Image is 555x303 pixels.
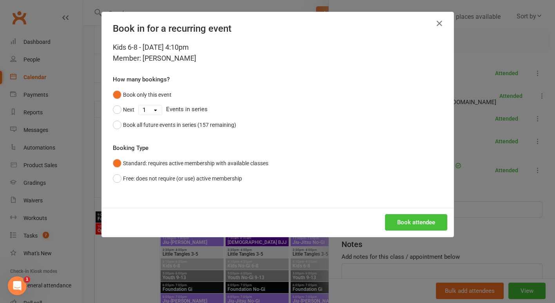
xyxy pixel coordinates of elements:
[113,156,268,171] button: Standard: requires active membership with available classes
[113,171,242,186] button: Free: does not require (or use) active membership
[8,276,27,295] iframe: Intercom live chat
[123,121,236,129] div: Book all future events in series (157 remaining)
[113,23,443,34] h4: Book in for a recurring event
[113,42,443,64] div: Kids 6-8 - [DATE] 4:10pm Member: [PERSON_NAME]
[385,214,447,231] button: Book attendee
[113,143,148,153] label: Booking Type
[113,117,236,132] button: Book all future events in series (157 remaining)
[433,17,446,30] button: Close
[113,102,443,117] div: Events in series
[24,276,30,283] span: 1
[113,75,170,84] label: How many bookings?
[113,87,172,102] button: Book only this event
[113,102,134,117] button: Next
